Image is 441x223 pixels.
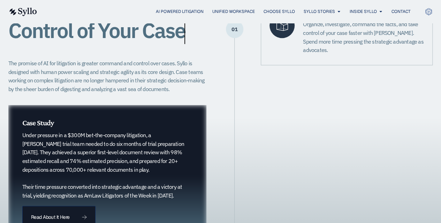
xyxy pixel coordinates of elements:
[8,8,37,16] img: syllo
[212,8,255,15] a: Unified Workspace
[264,8,295,15] a: Choose Syllo
[391,8,411,15] a: Contact
[22,118,54,127] span: Case Study
[8,59,206,94] p: The promise of AI for litigation is greater command and control over cases. Syllo is designed wit...
[51,8,411,15] div: Menu Toggle
[303,20,424,54] p: Organize, investigate, command the facts, and take control of your case faster with [PERSON_NAME]...
[31,215,69,220] span: Read About It Here
[156,8,204,15] a: AI Powered Litigation
[51,8,411,15] nav: Menu
[226,29,243,30] p: 01
[22,131,187,200] p: Under pressure in a $300M bet-the-company litigation, a [PERSON_NAME] trial team needed to do six...
[350,8,377,15] a: Inside Syllo
[304,8,335,15] a: Syllo Stories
